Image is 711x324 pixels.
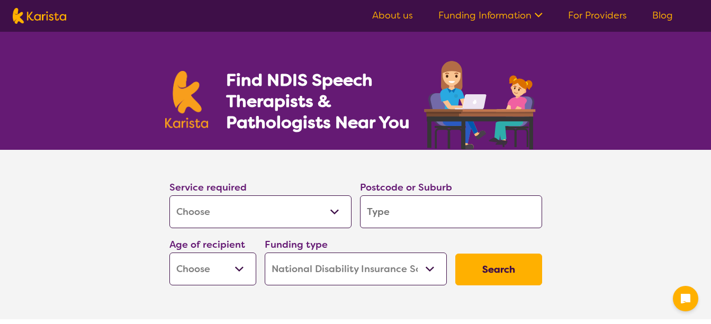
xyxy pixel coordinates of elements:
button: Search [455,254,542,285]
a: About us [372,9,413,22]
label: Age of recipient [169,238,245,251]
img: Karista logo [165,71,209,128]
h1: Find NDIS Speech Therapists & Pathologists Near You [226,69,422,133]
label: Service required [169,181,247,194]
img: Karista logo [13,8,66,24]
img: speech-therapy [416,57,546,150]
label: Funding type [265,238,328,251]
a: Blog [652,9,673,22]
input: Type [360,195,542,228]
label: Postcode or Suburb [360,181,452,194]
a: For Providers [568,9,627,22]
a: Funding Information [438,9,543,22]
